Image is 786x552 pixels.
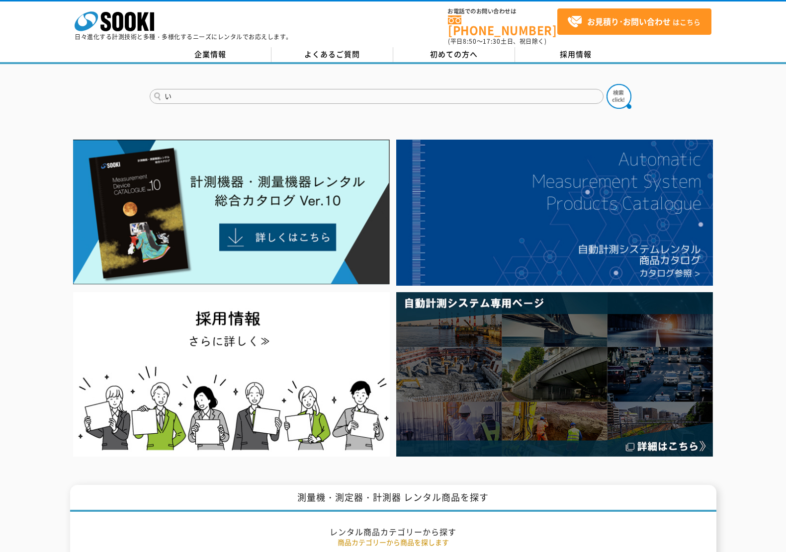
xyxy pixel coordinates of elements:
[73,140,390,285] img: Catalog Ver10
[396,140,713,286] img: 自動計測システムカタログ
[102,537,684,548] p: 商品カテゴリーから商品を探します
[396,292,713,457] img: 自動計測システム専用ページ
[607,84,631,109] img: btn_search.png
[587,15,671,27] strong: お見積り･お問い合わせ
[448,15,557,36] a: [PHONE_NUMBER]
[557,8,711,35] a: お見積り･お問い合わせはこちら
[75,34,292,40] p: 日々進化する計測技術と多種・多様化するニーズにレンタルでお応えします。
[430,49,478,60] span: 初めての方へ
[515,47,637,62] a: 採用情報
[70,485,716,512] h1: 測量機・測定器・計測器 レンタル商品を探す
[150,47,271,62] a: 企業情報
[393,47,515,62] a: 初めての方へ
[102,527,684,537] h2: レンタル商品カテゴリーから探す
[150,89,604,104] input: 商品名、型式、NETIS番号を入力してください
[463,37,477,46] span: 8:50
[567,14,700,29] span: はこちら
[483,37,501,46] span: 17:30
[448,37,546,46] span: (平日 ～ 土日、祝日除く)
[448,8,557,14] span: お電話でのお問い合わせは
[271,47,393,62] a: よくあるご質問
[73,292,390,457] img: SOOKI recruit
